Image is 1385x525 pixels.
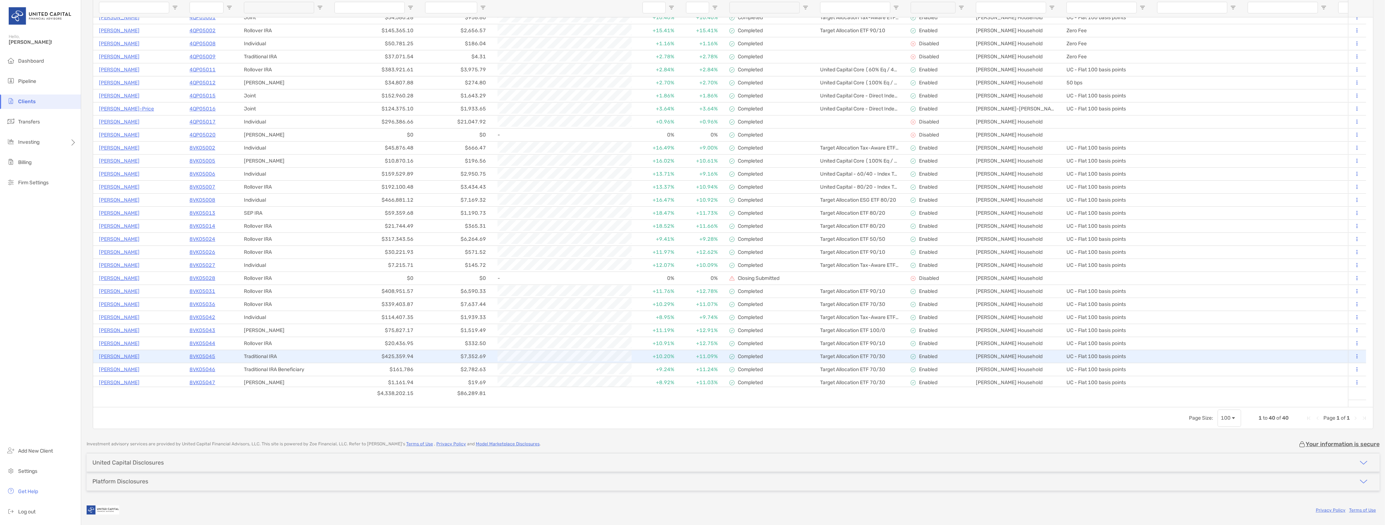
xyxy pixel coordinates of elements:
div: [PERSON_NAME] Household [970,76,1061,89]
a: [PERSON_NAME] [99,52,140,61]
div: $2,656.57 [419,24,492,37]
input: Cash Available Filter Input [425,2,477,13]
a: [PERSON_NAME]-Price [99,104,154,113]
div: Rollover IRA [238,220,329,232]
div: United Capital Core (100% Eq / 0% Fi) [814,76,905,89]
p: [PERSON_NAME] [99,235,140,244]
img: icon image [911,133,916,138]
div: +2.84% [680,63,724,76]
img: icon image [911,224,916,229]
div: SEP IRA [238,207,329,219]
div: Zero Fee [1061,50,1151,63]
div: [PERSON_NAME] Household [970,142,1061,154]
a: [PERSON_NAME] [99,196,140,205]
div: $1,190.73 [419,207,492,219]
input: RMD Total Filter Input [1248,2,1318,13]
div: $196.56 [419,155,492,167]
div: $296,386.66 [329,115,419,128]
input: Account # Filter Input [190,2,224,13]
p: [PERSON_NAME] [99,143,140,152]
p: 8VK05013 [190,209,215,218]
img: complete icon [729,146,735,151]
a: [PERSON_NAME] [99,78,140,87]
div: Joint [238,89,329,102]
img: complete icon [729,250,735,255]
div: +2.70% [680,76,724,89]
img: icon image [911,41,916,46]
div: +3.64% [637,102,680,115]
p: [PERSON_NAME] [99,222,140,231]
div: +18.52% [637,220,680,232]
div: UC - Flat 100 basis points [1061,233,1151,245]
div: United Capital - 80/20 - Index Tax Exempt [814,181,905,193]
p: [PERSON_NAME] [99,209,140,218]
img: complete icon [729,106,735,112]
p: 4QP05020 [190,130,216,139]
img: icon image [911,106,916,112]
img: icon image [911,93,916,98]
button: Open Filter Menu [172,5,178,10]
div: UC - Flat 100 basis points [1061,63,1151,76]
button: Open Filter Menu [893,5,899,10]
div: [PERSON_NAME] Household [970,63,1061,76]
img: icon image [911,28,916,33]
img: complete icon [729,67,735,72]
div: UC - Flat 100 basis points [1061,194,1151,206]
img: transfers icon [7,117,15,126]
div: +9.41% [637,233,680,245]
p: 8VK05008 [190,196,215,205]
div: +3.64% [680,102,724,115]
div: +16.49% [637,142,680,154]
a: 8VK05026 [190,248,215,257]
img: complete icon [729,80,735,85]
div: [PERSON_NAME] Household [970,181,1061,193]
a: [PERSON_NAME] [99,182,140,192]
img: icon image [911,237,916,242]
div: $152,960.28 [329,89,419,102]
img: icon image [911,146,916,151]
div: UC - Flat 100 basis points [1061,155,1151,167]
button: Open Filter Menu [1230,5,1236,10]
button: Open Filter Menu [712,5,718,10]
img: icon image [911,211,916,216]
div: United Capital Core (60% Eq / 40% Fi) (GOV/CORP) [814,63,905,76]
div: Joint [238,102,329,115]
span: Dashboard [18,58,44,64]
button: Open Filter Menu [408,5,413,10]
div: $124,375.10 [329,102,419,115]
img: complete icon [729,54,735,59]
div: [PERSON_NAME] Household [970,246,1061,259]
img: investing icon [7,137,15,146]
div: +18.47% [637,207,680,219]
img: complete icon [729,28,735,33]
div: +0.96% [637,115,680,128]
div: Individual [238,194,329,206]
img: complete icon [729,41,735,46]
div: [PERSON_NAME] Household [970,155,1061,167]
img: pipeline icon [7,76,15,85]
div: +12.62% [680,246,724,259]
img: complete icon [729,224,735,229]
p: 4QP05008 [190,39,216,48]
img: firm-settings icon [7,178,15,186]
div: +10.94% [680,181,724,193]
a: 8VK05014 [190,222,215,231]
div: $274.80 [419,76,492,89]
input: Model Assigned Filter Input [820,2,890,13]
p: 4QP05011 [190,65,216,74]
img: complete icon [729,15,735,20]
div: +11.66% [680,220,724,232]
div: +11.73% [680,207,724,219]
div: UC - Flat 100 basis points [1061,220,1151,232]
a: 8VK05005 [190,156,215,165]
p: [PERSON_NAME] [99,156,140,165]
div: +16.47% [637,194,680,206]
div: [PERSON_NAME] Household [970,11,1061,24]
a: 8VK05006 [190,169,215,178]
div: +1.86% [637,89,680,102]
